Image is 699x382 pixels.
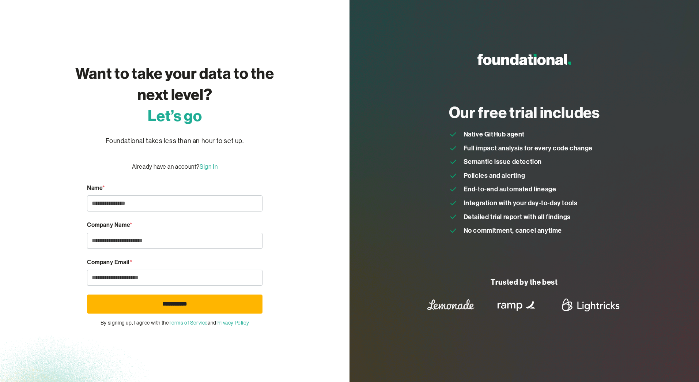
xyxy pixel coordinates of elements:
img: Check Icon [449,212,458,221]
p: Foundational takes less than an hour to set up. [106,136,243,147]
img: Check Icon [449,185,458,194]
div: Already have an account? [132,162,218,172]
h2: Our free trial includes [449,102,600,123]
a: Sign In [200,163,218,170]
img: Check Icon [449,144,458,153]
h1: Want to take your data to the next level? [72,63,277,127]
div: Semantic issue detection [464,156,542,167]
div: By signing up, I agree with the and [87,319,262,327]
div: Trusted by the best [422,277,627,287]
a: Privacy Policy [216,320,249,326]
div: Policies and alerting [464,170,525,181]
div: Full impact analysis for every code change [464,143,593,154]
div: Integration with your day-to-day tools [464,198,578,209]
img: Check Icon [449,171,458,180]
span: Let’s go [148,106,202,125]
div: No commitment, cancel anytime [464,225,562,236]
img: Ramp Logo [492,293,542,317]
div: Company Name [87,220,262,230]
img: Check Icon [449,130,458,139]
img: Check Icon [449,199,458,207]
div: End-to-end automated lineage [464,184,556,195]
div: Detailed trial report with all findings [464,211,571,222]
div: Company Email [87,258,262,267]
img: Check Icon [449,157,458,166]
form: Sign up Form [87,183,262,327]
img: Foundational Logo White [477,54,571,65]
div: Native GitHub agent [464,129,525,140]
div: Name [87,183,262,193]
img: Check Icon [449,226,458,235]
img: Lemonade Logo [422,293,480,317]
img: Lightricks Logo [559,293,623,317]
a: Terms of Service [169,320,208,326]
